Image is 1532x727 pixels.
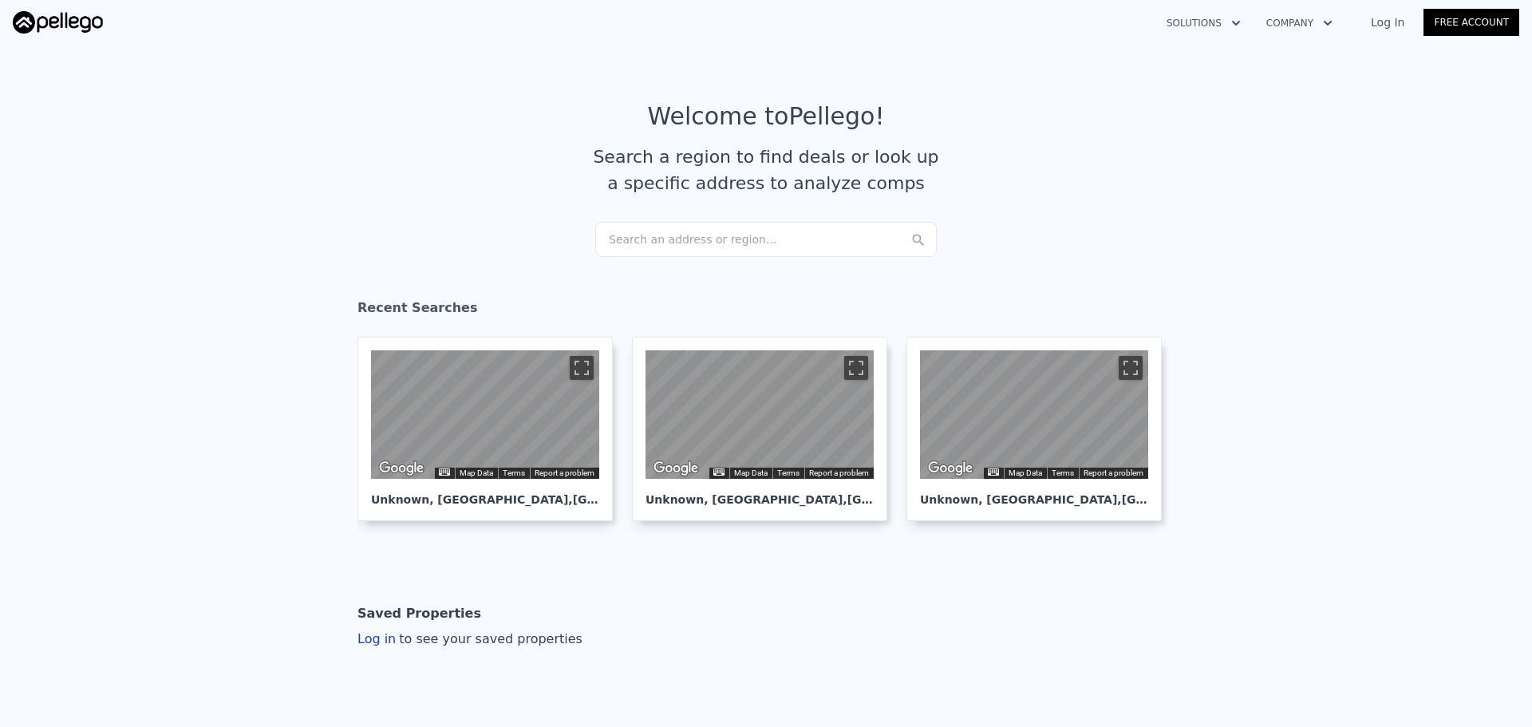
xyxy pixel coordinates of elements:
[1254,9,1345,38] button: Company
[396,631,582,646] span: to see your saved properties
[375,458,428,479] a: Open this area in Google Maps (opens a new window)
[1423,9,1519,36] a: Free Account
[570,356,594,380] button: Toggle fullscreen view
[920,350,1148,479] div: Map
[924,458,977,479] a: Open this area in Google Maps (opens a new window)
[646,350,874,479] div: Map
[843,493,1021,506] span: , [GEOGRAPHIC_DATA] 77355
[460,468,493,479] button: Map Data
[920,479,1148,508] div: Unknown , [GEOGRAPHIC_DATA]
[1154,9,1254,38] button: Solutions
[357,337,626,521] a: Map Unknown, [GEOGRAPHIC_DATA],[GEOGRAPHIC_DATA] 77429
[439,468,450,476] button: Keyboard shortcuts
[650,458,702,479] img: Google
[924,458,977,479] img: Google
[777,468,800,477] a: Terms (opens in new tab)
[357,598,481,630] div: Saved Properties
[809,468,869,477] a: Report a problem
[988,468,999,476] button: Keyboard shortcuts
[503,468,525,477] a: Terms (opens in new tab)
[375,458,428,479] img: Google
[1352,14,1423,30] a: Log In
[648,102,885,131] div: Welcome to Pellego !
[371,350,599,479] div: Map
[646,479,874,508] div: Unknown , [GEOGRAPHIC_DATA]
[650,458,702,479] a: Open this area in Google Maps (opens a new window)
[734,468,768,479] button: Map Data
[595,222,937,257] div: Search an address or region...
[1009,468,1042,479] button: Map Data
[1052,468,1074,477] a: Terms (opens in new tab)
[568,493,746,506] span: , [GEOGRAPHIC_DATA] 77429
[371,350,599,479] div: Street View
[357,286,1175,337] div: Recent Searches
[587,144,945,196] div: Search a region to find deals or look up a specific address to analyze comps
[1119,356,1143,380] button: Toggle fullscreen view
[632,337,900,521] a: Map Unknown, [GEOGRAPHIC_DATA],[GEOGRAPHIC_DATA] 77355
[713,468,725,476] button: Keyboard shortcuts
[535,468,594,477] a: Report a problem
[371,479,599,508] div: Unknown , [GEOGRAPHIC_DATA]
[357,630,582,649] div: Log in
[906,337,1175,521] a: Map Unknown, [GEOGRAPHIC_DATA],[GEOGRAPHIC_DATA] 77069
[646,350,874,479] div: Street View
[844,356,868,380] button: Toggle fullscreen view
[920,350,1148,479] div: Street View
[1084,468,1143,477] a: Report a problem
[1117,493,1295,506] span: , [GEOGRAPHIC_DATA] 77069
[13,11,103,34] img: Pellego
